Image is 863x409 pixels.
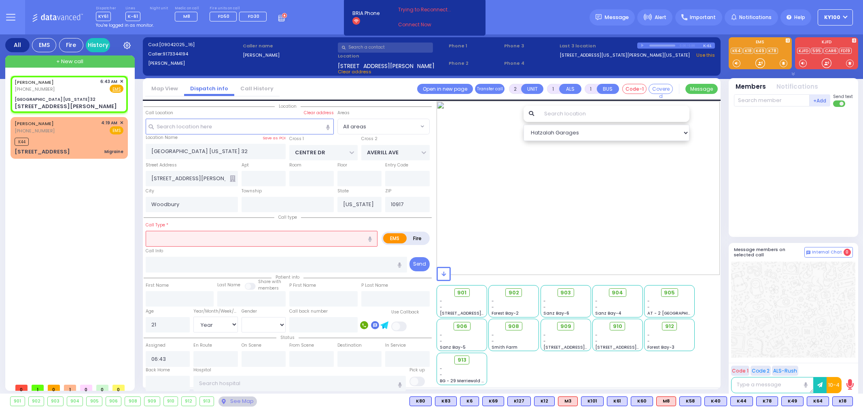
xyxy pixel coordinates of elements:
span: - [647,298,650,304]
div: 910 [164,397,178,406]
button: Internal Chat 0 [804,247,853,258]
label: Apt [242,162,249,168]
span: - [492,298,494,304]
span: 908 [508,322,519,330]
span: Smith Farm [492,344,517,350]
span: - [543,304,546,310]
a: 595 [811,48,823,54]
span: [STREET_ADDRESS][PERSON_NAME] [543,344,620,350]
span: ✕ [120,119,123,126]
div: BLS [607,396,628,406]
div: BLS [704,396,727,406]
div: BLS [534,396,555,406]
div: BLS [756,396,778,406]
input: Search a contact [338,43,433,53]
div: 904 [67,397,83,406]
span: BG - 29 Merriewold S. [440,378,485,384]
span: BRIA Phone [352,10,380,17]
label: Cross 1 [289,136,304,142]
div: BLS [507,396,531,406]
div: BLS [409,396,432,406]
span: Sanz Bay-6 [543,310,569,316]
div: BLS [581,396,604,406]
label: P First Name [289,282,316,289]
label: Dispatcher [96,6,116,11]
span: Help [794,14,805,21]
label: Back Home [146,367,170,373]
div: Fire [59,38,83,52]
div: [GEOGRAPHIC_DATA] [US_STATE] 32 [15,96,95,102]
span: All areas [338,119,418,134]
div: All [5,38,30,52]
div: K69 [482,396,504,406]
div: BLS [807,396,829,406]
span: 903 [560,289,571,297]
span: 0 [844,249,851,256]
button: +Add [810,94,831,107]
span: - [647,304,650,310]
span: M8 [183,13,190,19]
span: members [258,285,279,291]
div: K61 [607,396,628,406]
label: Fire [406,233,429,243]
a: Call History [234,85,280,92]
span: 4:19 AM [101,120,117,126]
span: 0 [112,385,125,391]
label: City [146,188,154,194]
label: Age [146,308,154,315]
div: K40 [704,396,727,406]
label: [PERSON_NAME] [243,52,335,59]
span: Phone 3 [504,43,557,49]
label: [PERSON_NAME] [148,60,240,67]
label: Call Info [146,248,163,254]
span: 0 [80,385,92,391]
span: 0 [15,385,28,391]
div: 902 [29,397,44,406]
label: Street Address [146,162,177,168]
button: Transfer call [475,84,505,94]
div: 912 [182,397,196,406]
span: - [647,338,650,344]
label: Last Name [217,282,240,288]
div: M8 [656,396,676,406]
div: BLS [631,396,653,406]
div: 908 [125,397,140,406]
label: Cross 2 [361,136,377,142]
div: BLS [679,396,701,406]
div: K78 [756,396,778,406]
div: ALS [558,396,578,406]
span: Location [275,103,301,109]
div: K44 [730,396,753,406]
div: K12 [534,396,555,406]
div: Year/Month/Week/Day [193,308,238,315]
label: Gender [242,308,257,315]
span: Ky100 [824,14,840,21]
button: Send [409,257,430,271]
div: 906 [106,397,121,406]
a: Use this [696,52,715,59]
span: FD50 [218,13,229,19]
div: BLS [460,396,479,406]
a: [STREET_ADDRESS][US_STATE][PERSON_NAME][US_STATE] [560,52,690,59]
input: Search hospital [193,376,406,391]
span: [STREET_ADDRESS][PERSON_NAME] [338,62,435,68]
div: BLS [435,396,457,406]
input: Search location [539,106,689,122]
label: Use Callback [391,309,419,315]
span: K44 [15,138,29,146]
label: State [337,188,349,194]
label: Last 3 location [560,43,637,49]
label: ZIP [385,188,391,194]
h5: Message members on selected call [734,247,804,258]
span: Trying to Reconnect... [398,6,462,13]
div: BLS [730,396,753,406]
label: Call Type * [146,222,168,228]
button: BUS [597,84,619,94]
a: K78 [767,48,778,54]
small: Share with [258,279,281,285]
span: - [543,298,546,304]
label: In Service [385,342,406,349]
label: Areas [337,110,350,116]
a: CAR6 [823,48,838,54]
div: K-61 [703,43,715,49]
